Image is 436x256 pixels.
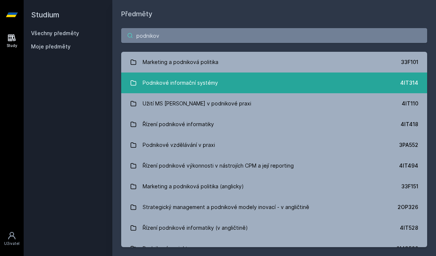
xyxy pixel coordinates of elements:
div: 2OP326 [398,203,418,211]
div: Marketing a podniková politika (anglicky) [143,179,244,194]
a: Uživatel [1,228,22,250]
a: Marketing a podniková politika 33F101 [121,52,427,73]
div: 4IT418 [401,121,418,128]
a: Podnikové informační systémy 4IT314 [121,73,427,93]
a: Řízení podnikové informatiky 4IT418 [121,114,427,135]
div: Marketing a podniková politika [143,55,218,70]
div: 4IT110 [402,100,418,107]
a: Podnikové vzdělávání v praxi 3PA552 [121,135,427,155]
div: 2MO500 [396,245,418,252]
input: Název nebo ident předmětu… [121,28,427,43]
div: Řízení podnikové informatiky (v angličtině) [143,220,248,235]
a: Všechny předměty [31,30,79,36]
div: 33F151 [401,183,418,190]
div: Řízení podnikové výkonnosti v nástrojích CPM a její reporting [143,158,294,173]
div: Řízení podnikové informatiky [143,117,214,132]
div: 4IT494 [399,162,418,169]
a: Marketing a podniková politika (anglicky) 33F151 [121,176,427,197]
span: Moje předměty [31,43,71,50]
div: 4IT314 [400,79,418,87]
div: Uživatel [4,241,20,246]
h1: Předměty [121,9,427,19]
div: 4IT528 [400,224,418,232]
div: Podnikové informační systémy [143,75,218,90]
div: Podnikové vzdělávání v praxi [143,138,215,152]
div: Užití MS [PERSON_NAME] v podnikové praxi [143,96,251,111]
div: Podnikový projekt [143,241,188,256]
a: Řízení podnikové informatiky (v angličtině) 4IT528 [121,218,427,238]
div: 3PA552 [399,141,418,149]
div: 33F101 [401,58,418,66]
a: Strategický management a podnikové modely inovací - v angličtině 2OP326 [121,197,427,218]
a: Řízení podnikové výkonnosti v nástrojích CPM a její reporting 4IT494 [121,155,427,176]
div: Study [7,43,17,48]
a: Study [1,30,22,52]
a: Užití MS [PERSON_NAME] v podnikové praxi 4IT110 [121,93,427,114]
div: Strategický management a podnikové modely inovací - v angličtině [143,200,309,215]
